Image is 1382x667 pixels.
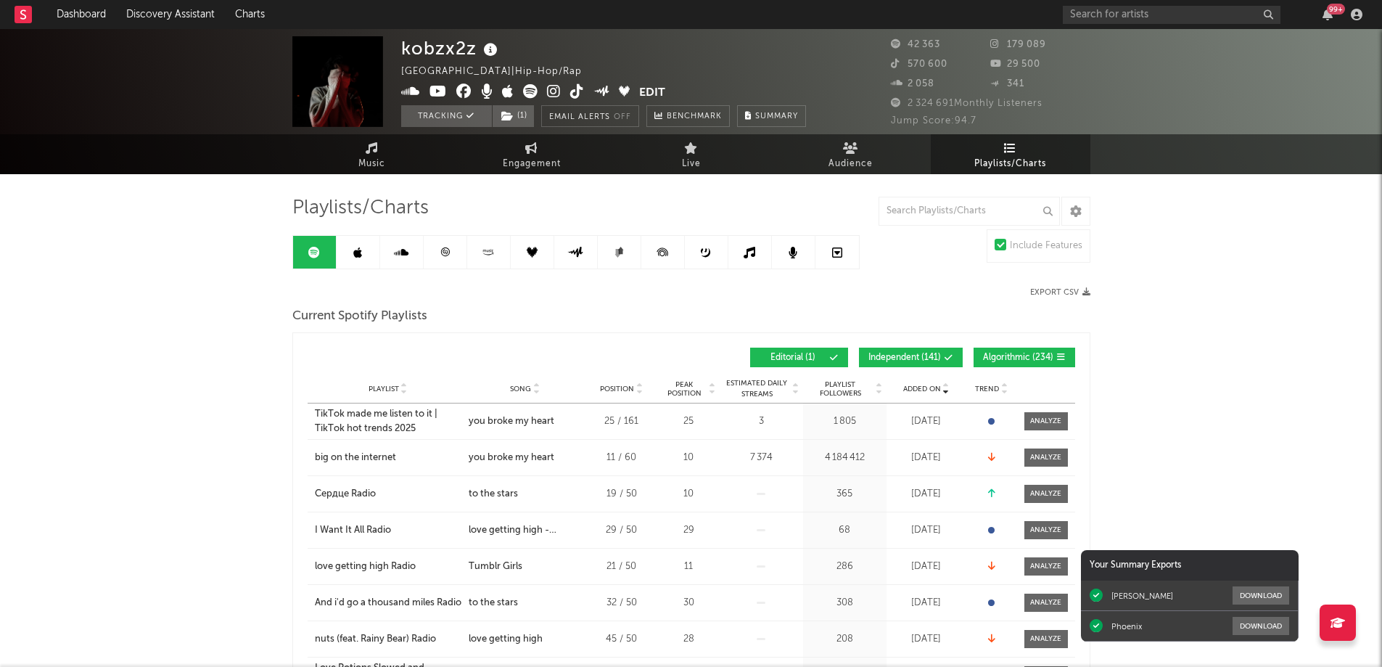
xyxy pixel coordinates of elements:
input: Search for artists [1063,6,1280,24]
div: I Want It All Radio [315,523,391,538]
span: Playlist [369,385,399,393]
div: [DATE] [890,414,963,429]
a: TikTok made me listen to it | TikTok hot trends 2025 [315,407,461,435]
div: 11 / 60 [589,451,654,465]
div: 21 / 50 [589,560,654,574]
button: Editorial(1) [750,348,848,367]
div: 308 [807,596,883,610]
div: Your Summary Exports [1081,550,1299,581]
div: [PERSON_NAME] [1111,591,1173,601]
div: 208 [807,632,883,647]
button: Algorithmic(234) [974,348,1075,367]
span: 42 363 [891,40,940,49]
div: 25 / 161 [589,414,654,429]
span: Estimated Daily Streams [723,378,791,400]
span: 341 [990,79,1024,89]
a: big on the internet [315,451,461,465]
div: 7 374 [723,451,799,465]
div: [GEOGRAPHIC_DATA] | Hip-Hop/Rap [401,63,599,81]
input: Search Playlists/Charts [879,197,1060,226]
a: Live [612,134,771,174]
button: Tracking [401,105,492,127]
span: Trend [975,385,999,393]
div: 68 [807,523,883,538]
a: love getting high Radio [315,560,461,574]
div: 365 [807,487,883,502]
div: 286 [807,560,883,574]
div: [DATE] [890,523,963,538]
div: Сердце Radio [315,487,376,502]
div: you broke my heart [469,414,554,429]
span: 2 058 [891,79,934,89]
div: [DATE] [890,596,963,610]
span: Editorial ( 1 ) [760,353,826,362]
div: 1 805 [807,414,883,429]
div: you broke my heart [469,451,554,465]
div: [DATE] [890,632,963,647]
span: 570 600 [891,60,947,69]
span: Playlists/Charts [974,155,1046,173]
div: to the stars [469,487,518,502]
div: love getting high - slowed & reverb [469,523,582,538]
div: 4 184 412 [807,451,883,465]
div: love getting high Radio [315,560,416,574]
div: 30 [662,596,716,610]
span: 2 324 691 Monthly Listeners [891,99,1042,108]
a: nuts (feat. Rainy Bear) Radio [315,632,461,647]
div: Phoenix [1111,621,1142,631]
div: 11 [662,560,716,574]
a: And i'd go a thousand miles Radio [315,596,461,610]
a: Music [292,134,452,174]
span: Engagement [503,155,561,173]
div: [DATE] [890,451,963,465]
div: [DATE] [890,487,963,502]
div: 3 [723,414,799,429]
div: big on the internet [315,451,396,465]
div: 45 / 50 [589,632,654,647]
span: Song [510,385,531,393]
div: 10 [662,451,716,465]
div: Include Features [1010,237,1082,255]
button: Edit [639,84,665,102]
div: 10 [662,487,716,502]
div: [DATE] [890,560,963,574]
span: Playlist Followers [807,380,874,398]
span: Summary [755,112,798,120]
span: 179 089 [990,40,1046,49]
button: Export CSV [1030,288,1090,297]
a: Playlists/Charts [931,134,1090,174]
span: ( 1 ) [492,105,535,127]
span: Algorithmic ( 234 ) [983,353,1053,362]
span: Added On [903,385,941,393]
div: Tumblr Girls [469,560,522,574]
button: Email AlertsOff [541,105,639,127]
span: Independent ( 141 ) [868,353,941,362]
div: 28 [662,632,716,647]
div: nuts (feat. Rainy Bear) Radio [315,632,436,647]
span: Playlists/Charts [292,200,429,217]
span: Music [358,155,385,173]
em: Off [614,113,631,121]
button: Summary [737,105,806,127]
span: 29 500 [990,60,1040,69]
span: Live [682,155,701,173]
a: I Want It All Radio [315,523,461,538]
div: to the stars [469,596,518,610]
span: Audience [828,155,873,173]
button: (1) [493,105,534,127]
div: 19 / 50 [589,487,654,502]
button: 99+ [1323,9,1333,20]
div: kobzx2z [401,36,501,60]
div: 32 / 50 [589,596,654,610]
button: Download [1233,617,1289,635]
div: 29 / 50 [589,523,654,538]
div: 25 [662,414,716,429]
span: Current Spotify Playlists [292,308,427,325]
span: Peak Position [662,380,707,398]
button: Download [1233,586,1289,605]
a: Benchmark [646,105,730,127]
a: Engagement [452,134,612,174]
span: Position [600,385,634,393]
